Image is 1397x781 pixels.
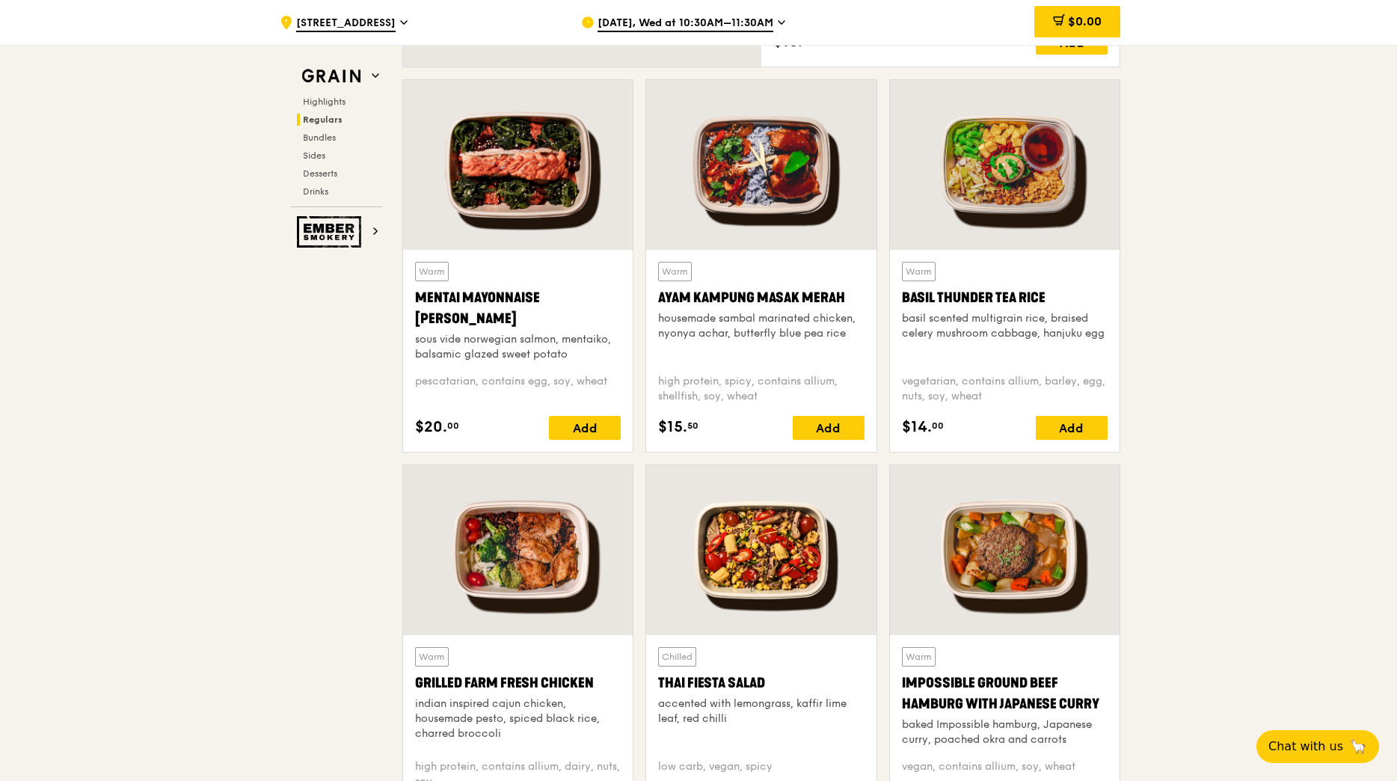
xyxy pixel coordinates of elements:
[303,168,337,179] span: Desserts
[902,673,1108,714] div: Impossible Ground Beef Hamburg with Japanese Curry
[932,420,944,432] span: 00
[1068,14,1102,28] span: $0.00
[297,63,366,90] img: Grain web logo
[658,311,864,341] div: housemade sambal marinated chicken, nyonya achar, butterfly blue pea rice
[1268,738,1343,756] span: Chat with us
[415,673,621,693] div: Grilled Farm Fresh Chicken
[303,97,346,107] span: Highlights
[902,311,1108,341] div: basil scented multigrain rice, braised celery mushroom cabbage, hanjuku egg
[296,16,396,32] span: [STREET_ADDRESS]
[902,374,1108,404] div: vegetarian, contains allium, barley, egg, nuts, soy, wheat
[415,332,621,362] div: sous vide norwegian salmon, mentaiko, balsamic glazed sweet potato
[415,287,621,329] div: Mentai Mayonnaise [PERSON_NAME]
[415,416,447,438] span: $20.
[447,420,459,432] span: 00
[415,696,621,741] div: indian inspired cajun chicken, housemade pesto, spiced black rice, charred broccoli
[658,262,692,281] div: Warm
[1256,730,1379,763] button: Chat with us🦙
[303,132,336,143] span: Bundles
[1349,738,1367,756] span: 🦙
[303,114,343,125] span: Regulars
[598,16,773,32] span: [DATE], Wed at 10:30AM–11:30AM
[1036,416,1108,440] div: Add
[415,262,449,281] div: Warm
[658,287,864,308] div: Ayam Kampung Masak Merah
[902,717,1108,747] div: baked Impossible hamburg, Japanese curry, poached okra and carrots
[415,374,621,404] div: pescatarian, contains egg, soy, wheat
[902,287,1108,308] div: Basil Thunder Tea Rice
[793,416,865,440] div: Add
[549,416,621,440] div: Add
[687,420,698,432] span: 50
[658,673,864,693] div: Thai Fiesta Salad
[1036,31,1108,55] div: Add
[658,696,864,726] div: accented with lemongrass, kaffir lime leaf, red chilli
[658,647,696,667] div: Chilled
[902,416,932,438] span: $14.
[902,262,936,281] div: Warm
[415,647,449,667] div: Warm
[303,186,328,197] span: Drinks
[303,150,325,161] span: Sides
[658,374,864,404] div: high protein, spicy, contains allium, shellfish, soy, wheat
[297,216,366,248] img: Ember Smokery web logo
[658,416,687,438] span: $15.
[902,647,936,667] div: Warm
